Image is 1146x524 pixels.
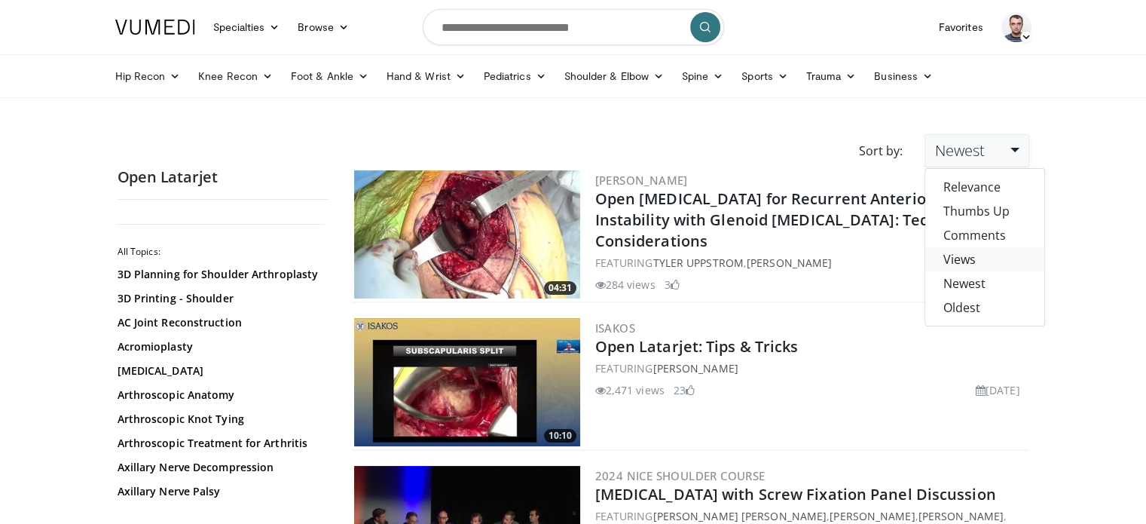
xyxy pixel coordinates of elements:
[673,61,732,91] a: Spine
[847,134,913,167] div: Sort by:
[118,484,321,499] a: Axillary Nerve Palsy
[595,173,688,188] a: [PERSON_NAME]
[189,61,282,91] a: Knee Recon
[595,382,665,398] li: 2,471 views
[377,61,475,91] a: Hand & Wrist
[652,509,827,523] a: [PERSON_NAME] [PERSON_NAME]
[930,12,992,42] a: Favorites
[118,267,321,282] a: 3D Planning for Shoulder Arthroplasty
[595,277,656,293] li: 284 views
[118,339,321,354] a: Acromioplasty
[925,296,1044,320] a: Oldest
[475,61,555,91] a: Pediatrics
[118,436,321,451] a: Arthroscopic Treatment for Arthritis
[732,61,797,91] a: Sports
[652,361,738,375] a: [PERSON_NAME]
[289,12,358,42] a: Browse
[595,188,1004,251] a: Open [MEDICAL_DATA] for Recurrent Anterior Shoulder Instability with Glenoid [MEDICAL_DATA]: Tech...
[595,484,996,504] a: [MEDICAL_DATA] with Screw Fixation Panel Discussion
[354,170,580,299] img: 2b2da37e-a9b6-423e-b87e-b89ec568d167.300x170_q85_crop-smart_upscale.jpg
[544,429,576,443] span: 10:10
[925,199,1044,223] a: Thumbs Up
[797,61,866,91] a: Trauma
[925,223,1044,247] a: Comments
[830,509,915,523] a: [PERSON_NAME]
[595,468,766,483] a: 2024 Nice Shoulder Course
[118,291,321,306] a: 3D Printing - Shoulder
[544,281,576,295] span: 04:31
[423,9,724,45] input: Search topics, interventions
[118,388,321,403] a: Arthroscopic Anatomy
[115,20,195,35] img: VuMedi Logo
[595,320,635,336] a: ISAKOS
[1001,12,1031,42] img: Avatar
[934,140,984,161] span: Newest
[354,318,580,446] a: 10:10
[354,318,580,446] img: 82c2e240-9214-4620-b41d-484e5c3be1f8.300x170_q85_crop-smart_upscale.jpg
[925,271,1044,296] a: Newest
[595,255,1026,271] div: FEATURING ,
[918,509,1004,523] a: [PERSON_NAME]
[652,256,743,270] a: Tyler Uppstrom
[595,336,799,357] a: Open Latarjet: Tips & Tricks
[118,508,321,523] a: Bankart Repair
[925,175,1044,199] a: Relevance
[118,363,321,378] a: [MEDICAL_DATA]
[595,360,1026,376] div: FEATURING
[354,170,580,299] a: 04:31
[865,61,942,91] a: Business
[555,61,673,91] a: Shoulder & Elbow
[118,460,321,475] a: Axillary Nerve Decompression
[925,247,1044,271] a: Views
[282,61,377,91] a: Foot & Ankle
[118,167,329,187] h2: Open Latarjet
[106,61,190,91] a: Hip Recon
[118,246,325,258] h2: All Topics:
[665,277,680,293] li: 3
[747,256,832,270] a: [PERSON_NAME]
[674,382,695,398] li: 23
[924,134,1028,167] a: Newest
[976,382,1020,398] li: [DATE]
[118,412,321,427] a: Arthroscopic Knot Tying
[118,315,321,330] a: AC Joint Reconstruction
[204,12,289,42] a: Specialties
